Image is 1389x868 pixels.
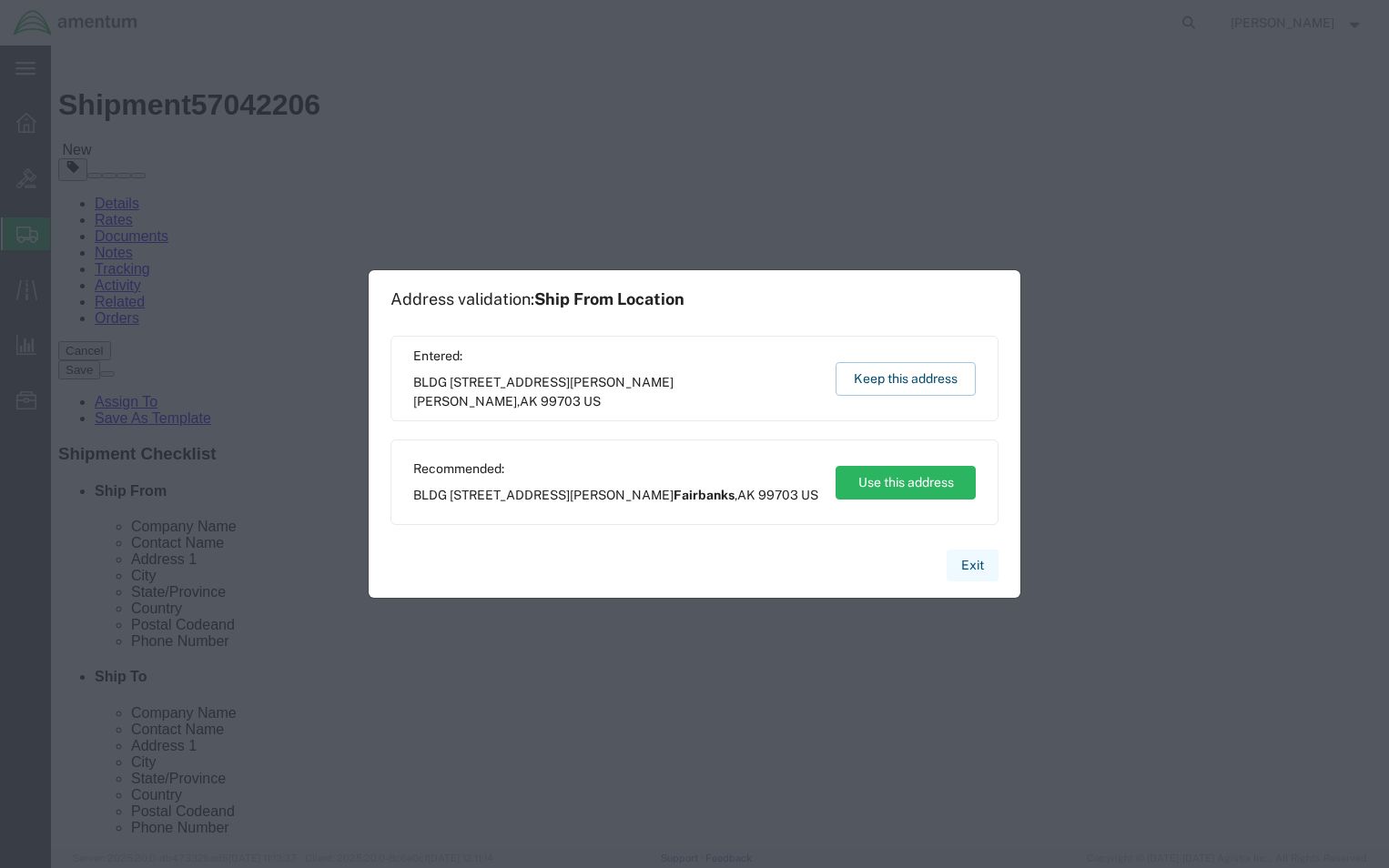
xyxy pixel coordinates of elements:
[413,486,818,505] span: BLDG [STREET_ADDRESS][PERSON_NAME] ,
[534,289,684,308] span: Ship From Location
[758,488,798,502] span: 99703
[390,289,684,309] h1: Address validation:
[836,362,976,396] button: Keep this address
[674,488,735,502] span: Fairbanks
[836,466,976,500] button: Use this address
[583,394,601,409] span: US
[413,459,818,479] span: Recommended:
[413,347,818,366] span: Entered:
[413,394,517,409] span: [PERSON_NAME]
[947,550,999,581] button: Exit
[541,394,581,409] span: 99703
[801,488,818,502] span: US
[413,373,818,411] span: BLDG [STREET_ADDRESS][PERSON_NAME] ,
[520,394,538,409] span: AK
[737,488,755,502] span: AK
